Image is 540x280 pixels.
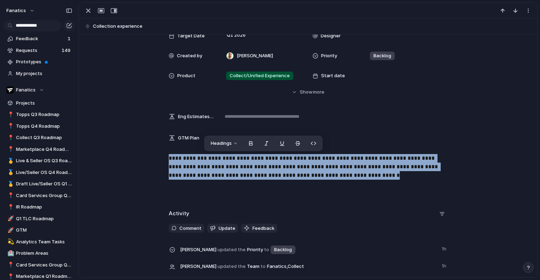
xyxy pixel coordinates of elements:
[6,273,14,280] button: 📍
[7,122,12,130] div: 📍
[300,89,313,96] span: Show
[169,210,189,218] h2: Activity
[6,204,14,211] button: 📍
[4,179,75,189] a: 🥇Draft Live/Seller OS Q1 2026 Roadmap
[4,144,75,155] a: 📍Marketplace Q4 Roadmap
[4,45,75,56] a: Requests149
[6,261,14,269] button: 📍
[7,249,12,258] div: 🏥
[264,246,269,253] span: to
[3,5,38,16] button: fanatics
[82,21,534,32] button: Collection experience
[442,261,448,270] span: 1h
[373,52,391,59] span: Backlog
[177,72,195,79] span: Product
[442,244,448,253] span: 1h
[16,134,72,141] span: Collect Q3 Roadmap
[7,261,12,269] div: 📍
[4,248,75,259] a: 🏥Problem Areas
[6,180,14,187] button: 🥇
[178,134,199,142] span: GTM Plan
[6,157,14,164] button: 🥇
[217,263,246,270] span: updated the
[180,261,437,271] span: Team
[206,138,242,149] button: Headings
[211,140,232,147] span: Headings
[217,246,246,253] span: updated the
[4,202,75,212] a: 📍IR Roadmap
[6,238,14,245] button: 💫
[179,225,201,232] span: Comment
[6,123,14,130] button: 📍
[237,52,273,59] span: [PERSON_NAME]
[230,72,290,79] span: Collect/Unified Experience
[4,260,75,270] a: 📍Card Services Group Q1 Roadmap
[180,246,216,253] span: [PERSON_NAME]
[7,145,12,153] div: 📍
[274,246,292,253] span: Backlog
[6,192,14,199] button: 📍
[7,191,12,200] div: 📍
[4,109,75,120] a: 📍Topps Q3 Roadmap
[4,57,75,67] a: Prototypes
[4,132,75,143] a: 📍Collect Q3 Roadmap
[7,168,12,176] div: 🥇
[7,157,12,165] div: 🥇
[16,157,72,164] span: Live & Seller OS Q3 Roadmap
[4,155,75,166] div: 🥇Live & Seller OS Q3 Roadmap
[4,85,75,95] button: Fanatics
[7,215,12,223] div: 🚀
[16,238,72,245] span: Analytics Team Tasks
[16,192,72,199] span: Card Services Group Q4 Roadmap
[16,146,72,153] span: Marketplace Q4 Roadmap
[16,273,72,280] span: Marketplace Q1 Roadmap
[16,70,72,77] span: My projects
[16,227,72,234] span: GTM
[6,227,14,234] button: 🚀
[16,215,72,222] span: Q1 TLC Roadmap
[4,190,75,201] a: 📍Card Services Group Q4 Roadmap
[16,180,72,187] span: Draft Live/Seller OS Q1 2026 Roadmap
[16,261,72,269] span: Card Services Group Q1 Roadmap
[4,121,75,132] a: 📍Topps Q4 Roadmap
[321,32,341,39] span: Designer
[7,180,12,188] div: 🥇
[6,111,14,118] button: 📍
[16,250,72,257] span: Problem Areas
[177,32,205,39] span: Target Date
[169,224,204,233] button: Comment
[4,225,75,236] a: 🚀GTM
[16,35,65,42] span: Feedback
[180,263,216,270] span: [PERSON_NAME]
[16,58,72,65] span: Prototypes
[180,244,437,255] span: Priority
[177,52,202,59] span: Created by
[6,134,14,141] button: 📍
[16,111,72,118] span: Topps Q3 Roadmap
[16,86,36,94] span: Fanatics
[225,31,247,39] span: Q1 2026
[4,213,75,224] a: 🚀Q1 TLC Roadmap
[16,100,72,107] span: Projects
[16,123,72,130] span: Topps Q4 Roadmap
[4,237,75,247] a: 💫Analytics Team Tasks
[261,263,266,270] span: to
[16,169,72,176] span: Live/Seller OS Q4 Roadmap
[62,47,72,54] span: 149
[16,47,59,54] span: Requests
[6,215,14,222] button: 🚀
[7,134,12,142] div: 📍
[6,7,26,14] span: fanatics
[241,224,277,233] button: Feedback
[4,98,75,109] a: Projects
